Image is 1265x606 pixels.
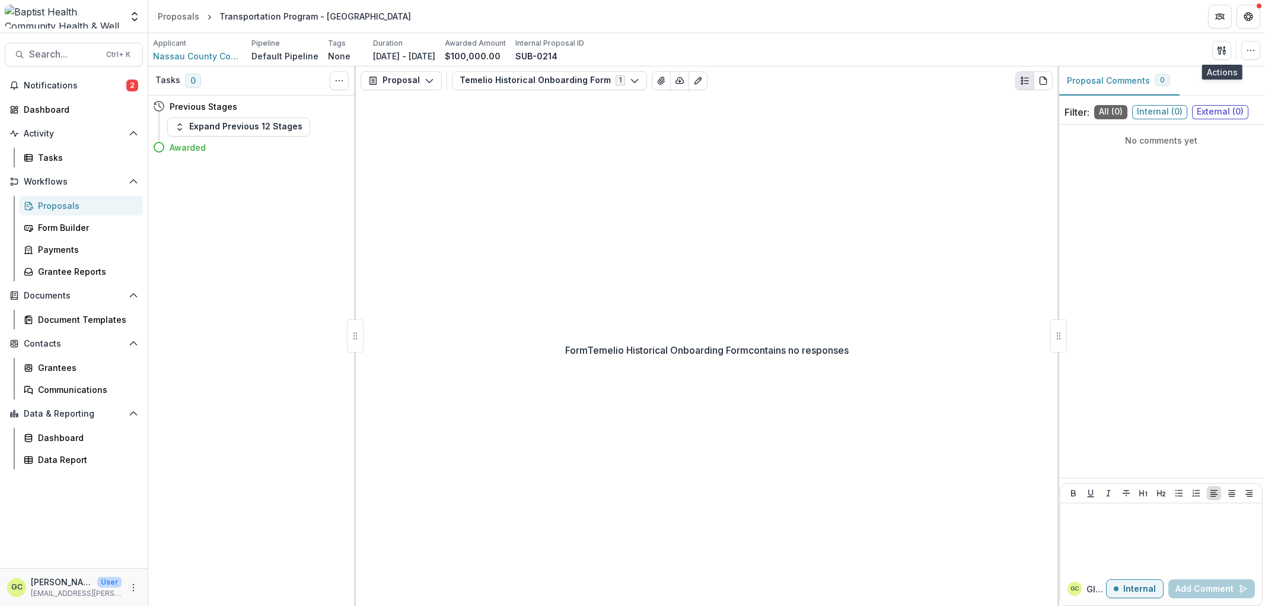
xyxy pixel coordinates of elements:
button: Ordered List [1189,486,1203,500]
div: Document Templates [38,313,133,326]
a: Communications [19,380,143,399]
div: Grantees [38,361,133,374]
button: Temelio Historical Onboarding Form1 [452,71,647,90]
button: Align Right [1242,486,1256,500]
p: Pipeline [251,38,280,49]
p: Applicant [153,38,186,49]
button: Open Activity [5,124,143,143]
button: Underline [1084,486,1098,500]
p: $100,000.00 [445,50,501,62]
span: 0 [1160,76,1165,84]
a: Payments [19,240,143,259]
a: Data Report [19,450,143,469]
button: Strike [1119,486,1133,500]
span: Search... [29,49,99,60]
a: Tasks [19,148,143,167]
div: Transportation Program - [GEOGRAPHIC_DATA] [219,10,411,23]
button: Proposal [361,71,442,90]
button: Toggle View Cancelled Tasks [330,71,349,90]
span: Notifications [24,81,126,91]
h3: Tasks [155,75,180,85]
button: Open entity switcher [126,5,143,28]
h4: Awarded [170,141,206,154]
button: Add Comment [1168,579,1255,598]
div: Dashboard [24,103,133,116]
p: Glenwood C [1086,583,1106,595]
a: Grantee Reports [19,262,143,281]
span: Workflows [24,177,124,187]
p: Tags [328,38,346,49]
a: Form Builder [19,218,143,237]
button: Edit as form [689,71,708,90]
span: 2 [126,80,138,91]
span: Data & Reporting [24,409,124,419]
button: Expand Previous 12 Stages [167,118,310,137]
button: Bullet List [1172,486,1186,500]
button: Align Center [1225,486,1239,500]
p: [EMAIL_ADDRESS][PERSON_NAME][DOMAIN_NAME] [31,588,122,599]
button: Notifications2 [5,76,143,95]
button: Search... [5,43,143,66]
p: [DATE] - [DATE] [373,50,435,62]
div: Glenwood Charles [1070,586,1079,592]
button: View Attached Files [652,71,671,90]
button: Get Help [1237,5,1260,28]
div: Grantee Reports [38,265,133,278]
a: Dashboard [5,100,143,119]
button: Open Data & Reporting [5,404,143,423]
p: Internal [1123,584,1156,594]
span: Internal ( 0 ) [1132,105,1187,119]
a: Grantees [19,358,143,377]
button: Internal [1106,579,1164,598]
p: Default Pipeline [251,50,318,62]
nav: breadcrumb [153,8,416,25]
p: Duration [373,38,403,49]
p: Awarded Amount [445,38,506,49]
a: Dashboard [19,428,143,448]
p: None [328,50,350,62]
p: [PERSON_NAME] [31,576,93,588]
div: Proposals [158,10,199,23]
span: All ( 0 ) [1094,105,1127,119]
span: Documents [24,291,124,301]
p: Form Temelio Historical Onboarding Form contains no responses [565,343,849,357]
div: Glenwood Charles [11,583,23,591]
a: Proposals [153,8,204,25]
div: Communications [38,383,133,396]
button: Italicize [1101,486,1116,500]
button: PDF view [1034,71,1053,90]
button: Plaintext view [1015,71,1034,90]
div: Data Report [38,453,133,466]
button: Partners [1208,5,1232,28]
button: Align Left [1207,486,1221,500]
img: Baptist Health Community Health & Well Being logo [5,5,122,28]
button: Proposal Comments [1057,66,1180,96]
button: Open Contacts [5,334,143,353]
button: Heading 1 [1136,486,1151,500]
span: Contacts [24,339,124,349]
h4: Previous Stages [170,100,237,113]
button: Open Workflows [5,172,143,191]
p: User [97,577,122,588]
div: Form Builder [38,221,133,234]
button: More [126,580,141,595]
p: SUB-0214 [515,50,557,62]
a: Document Templates [19,310,143,329]
div: Tasks [38,151,133,164]
div: Ctrl + K [104,48,133,61]
p: Internal Proposal ID [515,38,584,49]
button: Heading 2 [1154,486,1168,500]
span: 0 [185,74,201,88]
a: Proposals [19,196,143,215]
div: Proposals [38,199,133,212]
button: Open Documents [5,286,143,305]
a: Nassau County Council on Aging [153,50,242,62]
p: Filter: [1065,105,1089,119]
p: No comments yet [1065,134,1258,147]
button: Bold [1066,486,1081,500]
span: Activity [24,129,124,139]
span: External ( 0 ) [1192,105,1248,119]
div: Payments [38,243,133,256]
div: Dashboard [38,432,133,444]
